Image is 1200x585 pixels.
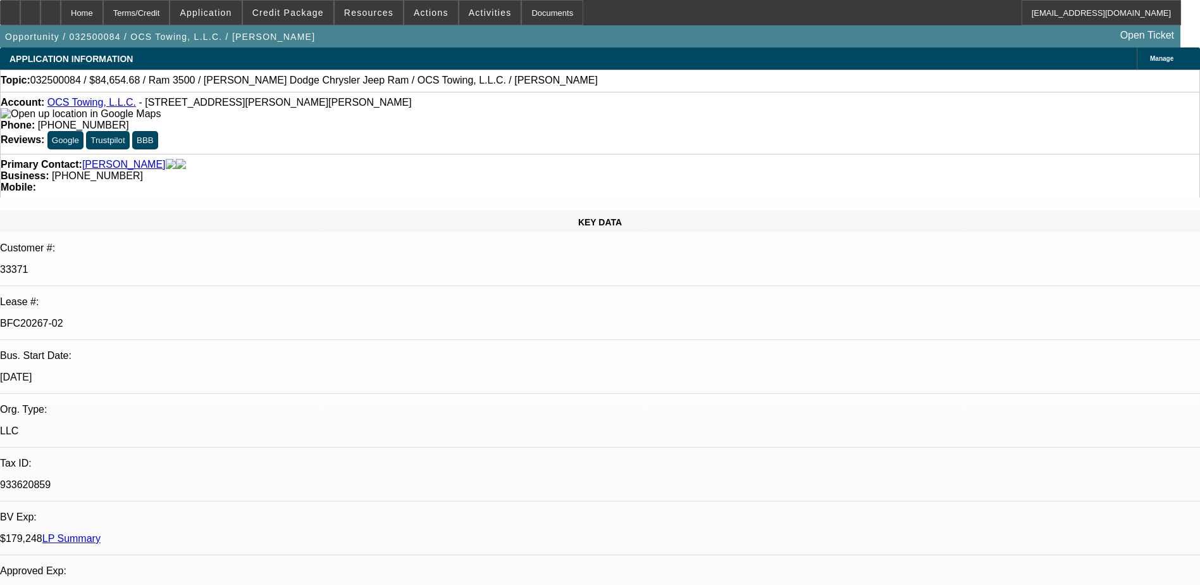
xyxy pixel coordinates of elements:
[344,8,393,18] span: Resources
[469,8,512,18] span: Activities
[176,159,186,170] img: linkedin-icon.png
[1150,55,1173,62] span: Manage
[1,108,161,119] a: View Google Maps
[1,170,49,181] strong: Business:
[1,75,30,86] strong: Topic:
[414,8,448,18] span: Actions
[180,8,232,18] span: Application
[30,75,598,86] span: 032500084 / $84,654.68 / Ram 3500 / [PERSON_NAME] Dodge Chrysler Jeep Ram / OCS Towing, L.L.C. / ...
[1,182,36,192] strong: Mobile:
[47,97,136,108] a: OCS Towing, L.L.C.
[1,120,35,130] strong: Phone:
[139,97,411,108] span: - [STREET_ADDRESS][PERSON_NAME][PERSON_NAME]
[459,1,521,25] button: Activities
[82,159,166,170] a: [PERSON_NAME]
[47,131,84,149] button: Google
[1,159,82,170] strong: Primary Contact:
[38,120,129,130] span: [PHONE_NUMBER]
[42,533,101,544] a: LP Summary
[170,1,241,25] button: Application
[9,54,133,64] span: APPLICATION INFORMATION
[578,217,622,227] span: KEY DATA
[132,131,158,149] button: BBB
[243,1,333,25] button: Credit Package
[404,1,458,25] button: Actions
[252,8,324,18] span: Credit Package
[1,97,44,108] strong: Account:
[86,131,129,149] button: Trustpilot
[1115,25,1179,46] a: Open Ticket
[5,32,315,42] span: Opportunity / 032500084 / OCS Towing, L.L.C. / [PERSON_NAME]
[52,170,143,181] span: [PHONE_NUMBER]
[166,159,176,170] img: facebook-icon.png
[1,134,44,145] strong: Reviews:
[1,108,161,120] img: Open up location in Google Maps
[335,1,403,25] button: Resources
